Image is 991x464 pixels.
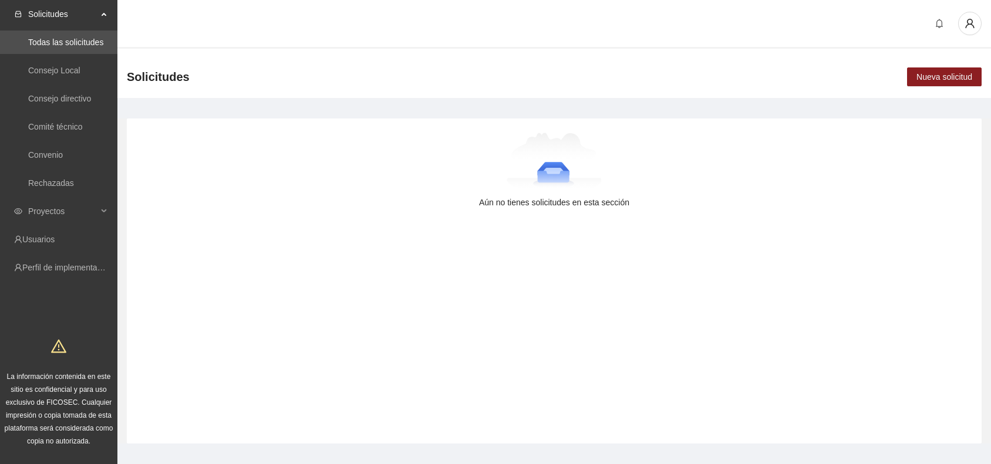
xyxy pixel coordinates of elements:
[958,12,982,35] button: user
[931,19,948,28] span: bell
[28,150,63,160] a: Convenio
[5,372,113,445] span: La información contenida en este sitio es confidencial y para uso exclusivo de FICOSEC. Cualquier...
[28,199,97,223] span: Proyectos
[14,207,22,215] span: eye
[907,67,982,86] button: Nueva solicitud
[916,70,972,83] span: Nueva solicitud
[507,133,602,191] img: Aún no tienes solicitudes en esta sección
[930,14,949,33] button: bell
[22,235,55,244] a: Usuarios
[28,94,91,103] a: Consejo directivo
[146,196,963,209] div: Aún no tienes solicitudes en esta sección
[51,338,66,354] span: warning
[14,10,22,18] span: inbox
[127,67,190,86] span: Solicitudes
[28,178,74,188] a: Rechazadas
[28,2,97,26] span: Solicitudes
[28,38,103,47] a: Todas las solicitudes
[28,66,80,75] a: Consejo Local
[22,263,114,272] a: Perfil de implementadora
[28,122,83,131] a: Comité técnico
[959,18,981,29] span: user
